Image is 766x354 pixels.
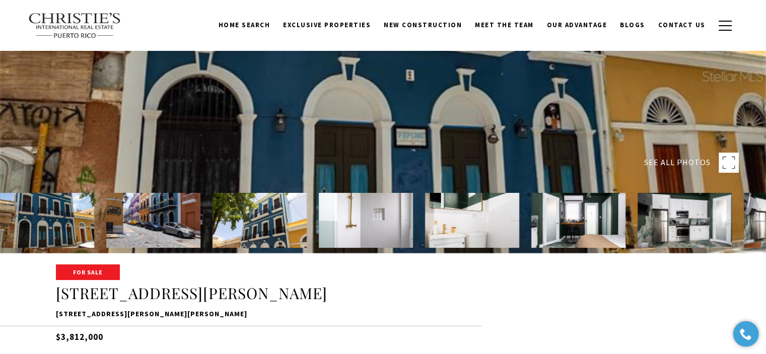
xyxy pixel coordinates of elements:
[425,193,519,248] img: 9 CALLE DEL MERCADO
[638,193,732,248] img: 9 CALLE DEL MERCADO
[613,16,652,35] a: Blogs
[212,16,277,35] a: Home Search
[56,308,711,320] p: [STREET_ADDRESS][PERSON_NAME][PERSON_NAME]
[620,21,645,29] span: Blogs
[213,193,307,248] img: 9 CALLE DEL MERCADO
[377,16,468,35] a: New Construction
[106,193,200,248] img: 9 CALLE DEL MERCADO
[319,193,413,248] img: 9 CALLE DEL MERCADO
[276,16,377,35] a: Exclusive Properties
[384,21,462,29] span: New Construction
[644,156,711,169] span: SEE ALL PHOTOS
[540,16,614,35] a: Our Advantage
[28,13,122,39] img: Christie's International Real Estate text transparent background
[531,193,625,248] img: 9 CALLE DEL MERCADO
[547,21,607,29] span: Our Advantage
[468,16,540,35] a: Meet the Team
[56,284,711,303] h1: [STREET_ADDRESS][PERSON_NAME]
[56,326,711,343] h5: $3,812,000
[658,21,706,29] span: Contact Us
[283,21,371,29] span: Exclusive Properties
